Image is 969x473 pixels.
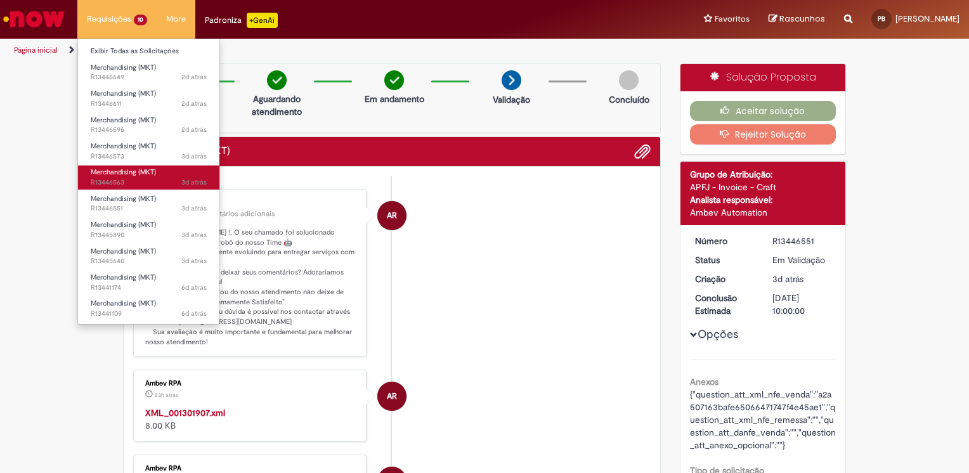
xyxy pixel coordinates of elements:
[91,309,207,319] span: R13441109
[155,391,178,399] time: 27/08/2025 09:12:33
[91,99,207,109] span: R13446611
[181,256,207,266] time: 25/08/2025 16:57:53
[78,271,219,294] a: Aberto R13441174 : Merchandising (MKT)
[87,13,131,25] span: Requisições
[91,125,207,135] span: R13446596
[77,38,220,325] ul: Requisições
[769,13,825,25] a: Rascunhos
[14,45,58,55] a: Página inicial
[878,15,885,23] span: PB
[91,178,207,188] span: R13446563
[181,125,207,134] time: 26/08/2025 08:08:42
[91,167,156,177] span: Merchandising (MKT)
[91,283,207,293] span: R13441174
[91,72,207,82] span: R13446649
[181,283,207,292] span: 6d atrás
[686,254,764,266] dt: Status
[181,178,207,187] span: 3d atrás
[619,70,639,90] img: img-circle-grey.png
[772,273,803,285] span: 3d atrás
[181,152,207,161] time: 26/08/2025 08:00:09
[145,199,356,207] div: Ambev RPA
[91,115,156,125] span: Merchandising (MKT)
[10,39,637,62] ul: Trilhas de página
[78,139,219,163] a: Aberto R13446573 : Merchandising (MKT)
[779,13,825,25] span: Rascunhos
[78,165,219,189] a: Aberto R13446563 : Merchandising (MKT)
[772,273,831,285] div: 26/08/2025 07:43:08
[145,228,356,347] p: Bom dia [PERSON_NAME] !, O seu chamado foi solucionado automaticamente pelo robô do nosso Time 🤖 ...
[155,391,178,399] span: 23h atrás
[181,204,207,213] span: 3d atrás
[78,245,219,268] a: Aberto R13445640 : Merchandising (MKT)
[181,230,207,240] time: 25/08/2025 17:40:25
[690,101,836,121] button: Aceitar solução
[194,209,275,219] small: Comentários adicionais
[181,283,207,292] time: 22/08/2025 17:46:28
[181,230,207,240] span: 3d atrás
[690,168,836,181] div: Grupo de Atribuição:
[772,235,831,247] div: R13446551
[91,273,156,282] span: Merchandising (MKT)
[78,61,219,84] a: Aberto R13446649 : Merchandising (MKT)
[78,113,219,137] a: Aberto R13446596 : Merchandising (MKT)
[772,292,831,317] div: [DATE] 10:00:00
[145,406,356,432] div: 8.00 KB
[145,465,356,472] div: Ambev RPA
[78,297,219,320] a: Aberto R13441109 : Merchandising (MKT)
[91,63,156,72] span: Merchandising (MKT)
[690,193,836,206] div: Analista responsável:
[181,99,207,108] time: 26/08/2025 08:14:58
[387,381,397,411] span: AR
[91,256,207,266] span: R13445640
[91,299,156,308] span: Merchandising (MKT)
[686,235,764,247] dt: Número
[715,13,750,25] span: Favoritos
[690,389,836,451] span: {"question_att_xml_nfe_venda":"a2a507163bafe65066471747f4e45ae1","question_att_xml_nfe_remessa":"...
[772,254,831,266] div: Em Validação
[166,13,186,25] span: More
[78,218,219,242] a: Aberto R13445890 : Merchandising (MKT)
[690,206,836,219] div: Ambev Automation
[246,93,308,118] p: Aguardando atendimento
[181,309,207,318] time: 22/08/2025 17:28:01
[1,6,67,32] img: ServiceNow
[680,64,846,91] div: Solução Proposta
[365,93,424,105] p: Em andamento
[134,15,147,25] span: 10
[91,220,156,230] span: Merchandising (MKT)
[686,292,764,317] dt: Conclusão Estimada
[493,93,530,106] p: Validação
[609,93,649,106] p: Concluído
[686,273,764,285] dt: Criação
[267,70,287,90] img: check-circle-green.png
[91,141,156,151] span: Merchandising (MKT)
[181,72,207,82] time: 26/08/2025 08:23:04
[91,194,156,204] span: Merchandising (MKT)
[895,13,959,24] span: [PERSON_NAME]
[145,407,225,418] a: XML_001301907.xml
[91,89,156,98] span: Merchandising (MKT)
[377,382,406,411] div: Ambev RPA
[181,72,207,82] span: 2d atrás
[91,204,207,214] span: R13446551
[91,247,156,256] span: Merchandising (MKT)
[690,376,719,387] b: Anexos
[145,380,356,387] div: Ambev RPA
[181,152,207,161] span: 3d atrás
[78,192,219,216] a: Aberto R13446551 : Merchandising (MKT)
[78,44,219,58] a: Exibir Todas as Solicitações
[91,230,207,240] span: R13445890
[772,273,803,285] time: 26/08/2025 07:43:08
[387,200,397,231] span: AR
[377,201,406,230] div: Ambev RPA
[91,152,207,162] span: R13446573
[181,256,207,266] span: 3d atrás
[502,70,521,90] img: arrow-next.png
[205,13,278,28] div: Padroniza
[181,125,207,134] span: 2d atrás
[690,181,836,193] div: APFJ - Invoice - Craft
[181,204,207,213] time: 26/08/2025 07:43:11
[181,99,207,108] span: 2d atrás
